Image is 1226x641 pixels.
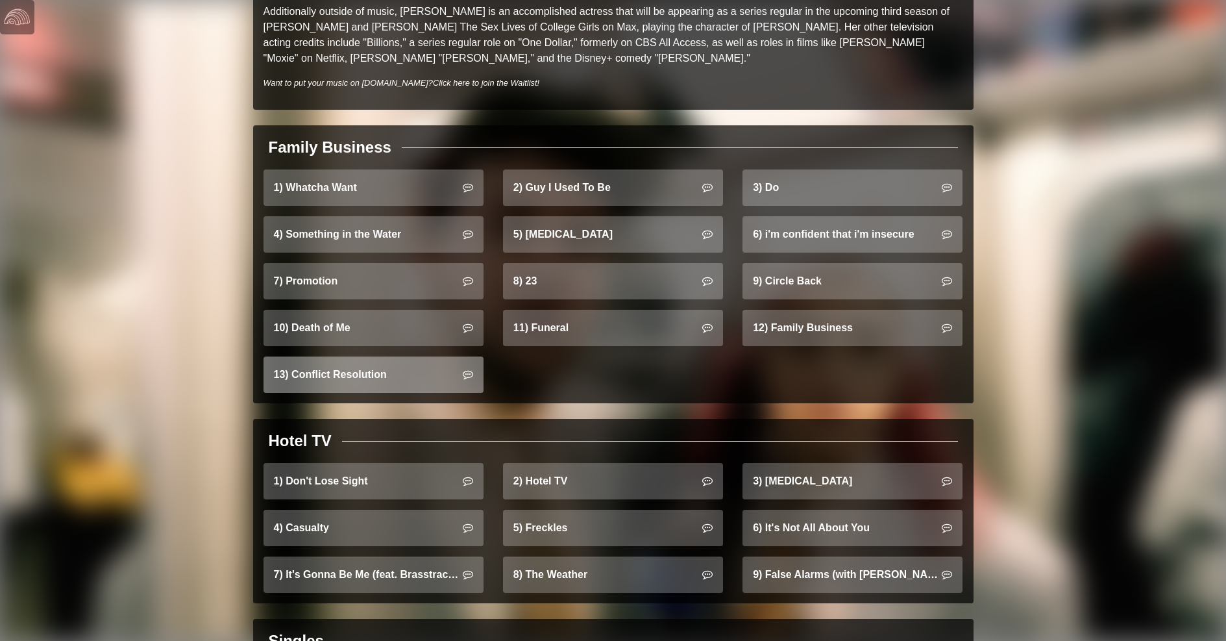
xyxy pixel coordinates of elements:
a: 9) Circle Back [742,263,962,299]
i: Want to put your music on [DOMAIN_NAME]? [264,78,540,88]
a: 6) i'm confident that i'm insecure [742,216,962,253]
a: 5) Freckles [503,510,723,546]
a: 11) Funeral [503,310,723,346]
a: 2) Hotel TV [503,463,723,499]
img: logo-white-4c48a5e4bebecaebe01ca5a9d34031cfd3d4ef9ae749242e8c4bf12ef99f53e8.png [4,4,30,30]
a: 4) Something in the Water [264,216,484,253]
a: 7) It's Gonna Be Me (feat. Brasstracks) [264,557,484,593]
a: 3) [MEDICAL_DATA] [742,463,962,499]
a: 8) 23 [503,263,723,299]
div: Family Business [269,136,391,159]
a: 10) Death of Me [264,310,484,346]
a: 7) Promotion [264,263,484,299]
a: 1) Whatcha Want [264,170,484,206]
a: Click here to join the Waitlist! [433,78,539,88]
a: 12) Family Business [742,310,962,346]
a: 2) Guy I Used To Be [503,170,723,206]
a: 5) [MEDICAL_DATA] [503,216,723,253]
div: Hotel TV [269,429,332,453]
a: 4) Casualty [264,510,484,546]
a: 1) Don't Lose Sight [264,463,484,499]
a: 9) False Alarms (with [PERSON_NAME]) [742,557,962,593]
a: 13) Conflict Resolution [264,357,484,393]
a: 3) Do [742,170,962,206]
a: 8) The Weather [503,557,723,593]
a: 6) It's Not All About You [742,510,962,546]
